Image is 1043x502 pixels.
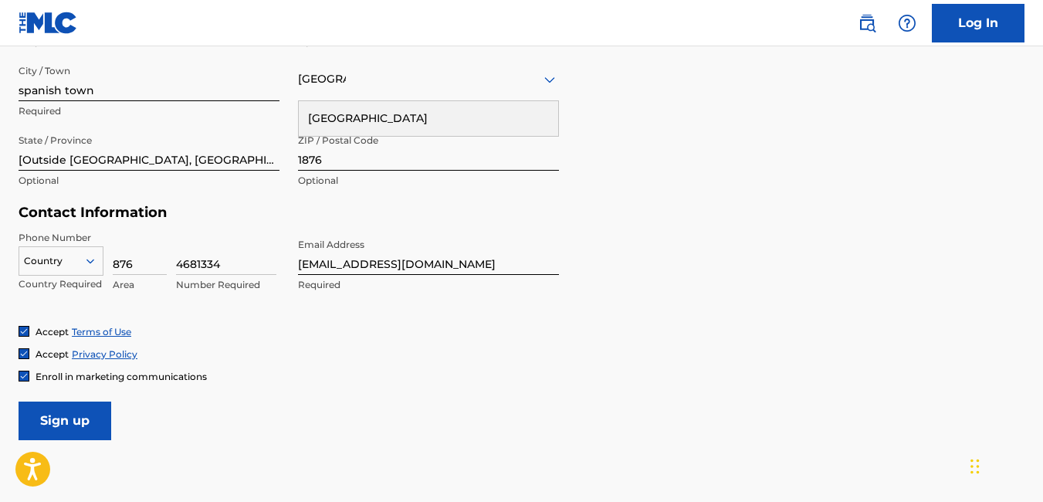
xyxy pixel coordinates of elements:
[36,371,207,382] span: Enroll in marketing communications
[299,101,558,136] div: [GEOGRAPHIC_DATA]
[36,326,69,337] span: Accept
[19,277,103,291] p: Country Required
[36,348,69,360] span: Accept
[72,326,131,337] a: Terms of Use
[176,278,276,292] p: Number Required
[19,371,29,381] img: checkbox
[19,174,279,188] p: Optional
[298,174,559,188] p: Optional
[892,8,923,39] div: Help
[966,428,1043,502] iframe: Chat Widget
[19,204,559,222] h5: Contact Information
[19,104,279,118] p: Required
[858,14,876,32] img: search
[898,14,916,32] img: help
[932,4,1024,42] a: Log In
[72,348,137,360] a: Privacy Policy
[852,8,882,39] a: Public Search
[19,402,111,440] input: Sign up
[298,278,559,292] p: Required
[19,349,29,358] img: checkbox
[970,443,980,490] div: Drag
[113,278,167,292] p: Area
[19,12,78,34] img: MLC Logo
[19,327,29,336] img: checkbox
